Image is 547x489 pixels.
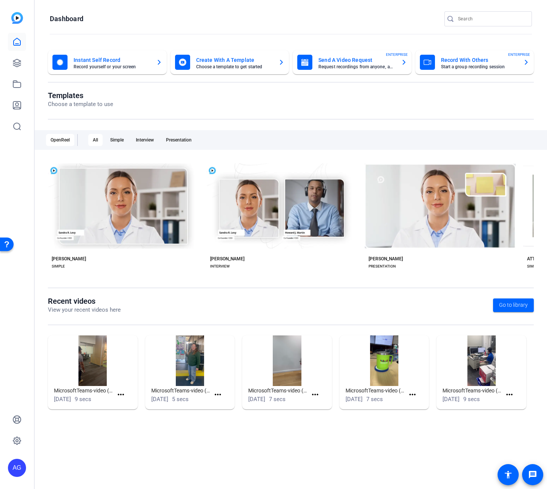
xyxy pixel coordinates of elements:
[366,396,383,403] span: 7 secs
[46,134,74,146] div: OpenReel
[248,396,265,403] span: [DATE]
[151,386,211,395] h1: MicrosoftTeams-video (10)
[269,396,286,403] span: 7 secs
[50,14,83,23] h1: Dashboard
[463,396,480,403] span: 9 secs
[318,55,395,65] mat-card-title: Send A Video Request
[340,335,429,386] img: MicrosoftTeams-video (12)
[48,306,121,314] p: View your recent videos here
[52,256,86,262] div: [PERSON_NAME]
[48,100,113,109] p: Choose a template to use
[106,134,128,146] div: Simple
[528,470,537,479] mat-icon: message
[310,390,320,400] mat-icon: more_horiz
[443,386,502,395] h1: MicrosoftTeams-video (9)
[346,386,405,395] h1: MicrosoftTeams-video (12)
[210,263,230,269] div: INTERVIEW
[52,263,65,269] div: SIMPLE
[88,134,103,146] div: All
[242,335,332,386] img: MicrosoftTeams-video (11)
[172,396,189,403] span: 5 secs
[54,396,71,403] span: [DATE]
[504,470,513,479] mat-icon: accessibility
[161,134,196,146] div: Presentation
[443,396,459,403] span: [DATE]
[116,390,126,400] mat-icon: more_horiz
[196,55,273,65] mat-card-title: Create With A Template
[131,134,158,146] div: Interview
[436,335,526,386] img: MicrosoftTeams-video (9)
[213,390,223,400] mat-icon: more_horiz
[171,50,289,74] button: Create With A TemplateChoose a template to get started
[248,386,307,395] h1: MicrosoftTeams-video (11)
[74,65,150,69] mat-card-subtitle: Record yourself or your screen
[48,91,113,100] h1: Templates
[318,65,395,69] mat-card-subtitle: Request recordings from anyone, anywhere
[11,12,23,24] img: blue-gradient.svg
[493,298,534,312] a: Go to library
[415,50,534,74] button: Record With OthersStart a group recording sessionENTERPRISE
[441,55,518,65] mat-card-title: Record With Others
[293,50,412,74] button: Send A Video RequestRequest recordings from anyone, anywhereENTERPRISE
[505,390,514,400] mat-icon: more_horiz
[508,52,530,57] span: ENTERPRISE
[210,256,244,262] div: [PERSON_NAME]
[48,50,167,74] button: Instant Self RecordRecord yourself or your screen
[196,65,273,69] mat-card-subtitle: Choose a template to get started
[408,390,417,400] mat-icon: more_horiz
[369,256,403,262] div: [PERSON_NAME]
[151,396,168,403] span: [DATE]
[75,396,91,403] span: 9 secs
[527,256,545,262] div: ATTICUS
[48,297,121,306] h1: Recent videos
[54,386,113,395] h1: MicrosoftTeams-video (8)
[145,335,235,386] img: MicrosoftTeams-video (10)
[499,301,528,309] span: Go to library
[74,55,150,65] mat-card-title: Instant Self Record
[8,459,26,477] div: AG
[441,65,518,69] mat-card-subtitle: Start a group recording session
[369,263,396,269] div: PRESENTATION
[346,396,363,403] span: [DATE]
[48,335,138,386] img: MicrosoftTeams-video (8)
[527,263,540,269] div: SIMPLE
[458,14,526,23] input: Search
[386,52,408,57] span: ENTERPRISE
